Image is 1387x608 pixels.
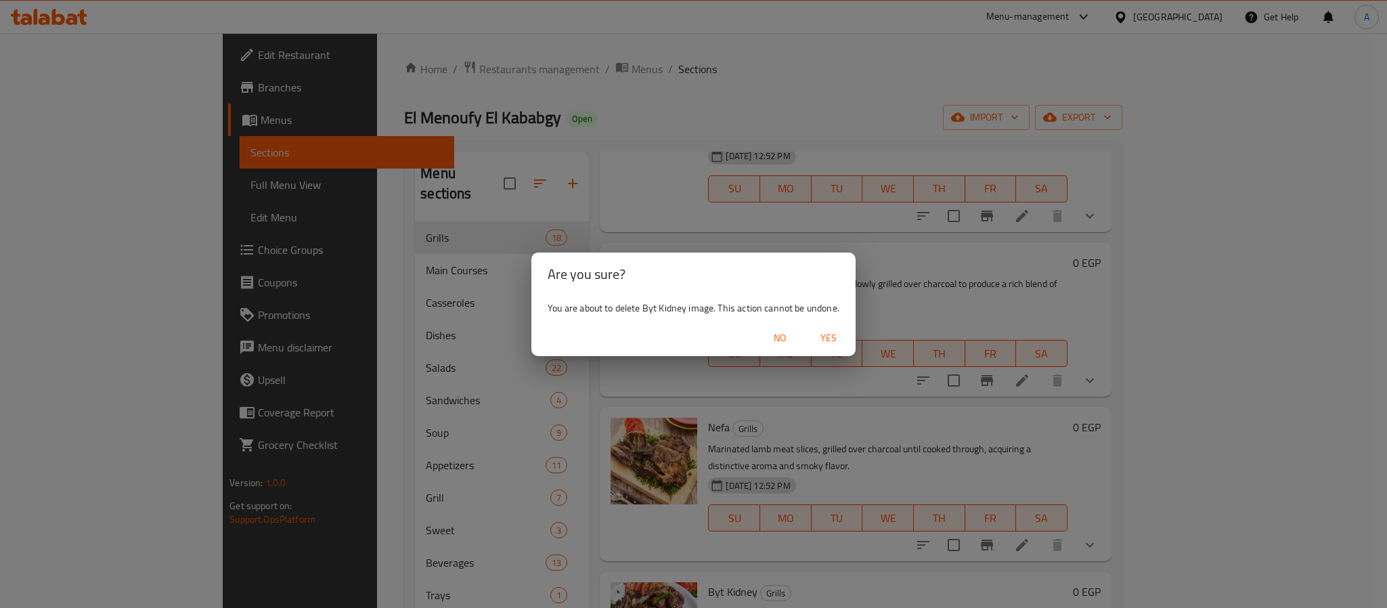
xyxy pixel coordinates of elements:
button: Yes [807,326,850,351]
span: No [764,330,796,347]
div: You are about to delete Byt Kidney image. This action cannot be undone. [531,296,856,320]
h2: Are you sure? [548,263,839,285]
button: No [758,326,801,351]
span: Yes [812,330,845,347]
